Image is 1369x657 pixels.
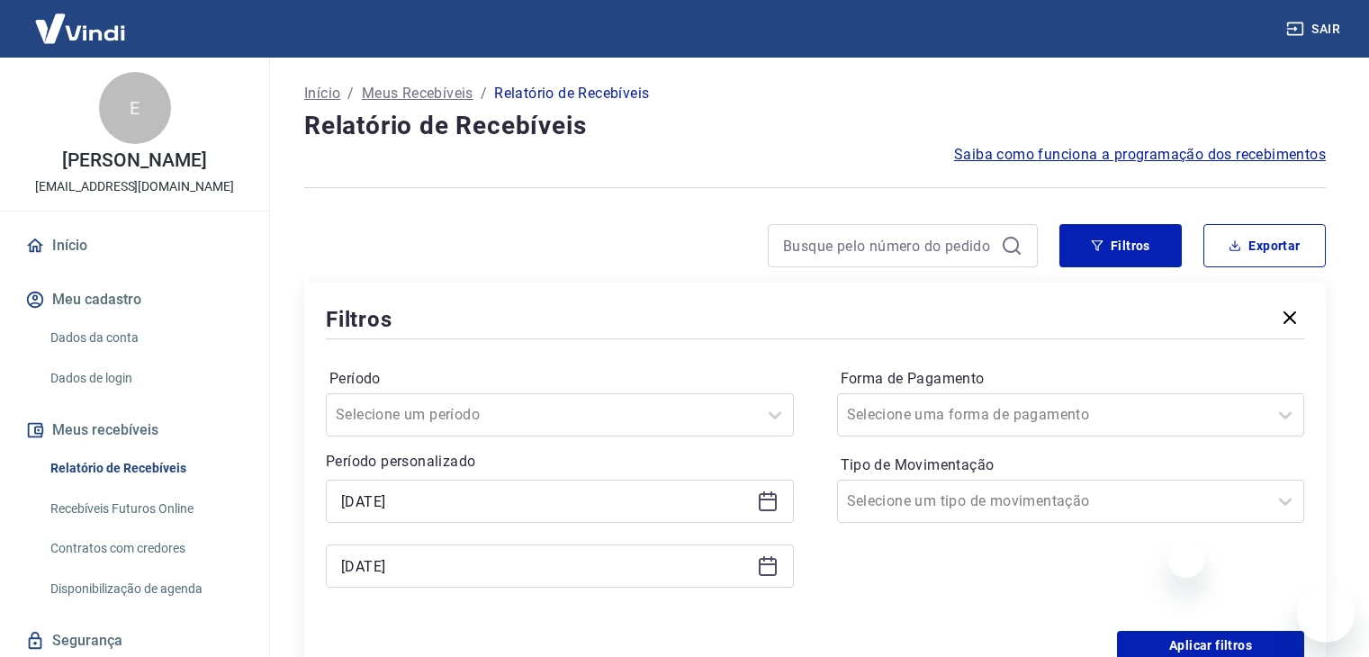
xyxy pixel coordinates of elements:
[22,410,248,450] button: Meus recebíveis
[362,83,473,104] a: Meus Recebíveis
[22,226,248,265] a: Início
[1203,224,1326,267] button: Exportar
[494,83,649,104] p: Relatório de Recebíveis
[43,360,248,397] a: Dados de login
[43,530,248,567] a: Contratos com credores
[841,454,1301,476] label: Tipo de Movimentação
[304,83,340,104] a: Início
[326,305,392,334] h5: Filtros
[341,553,750,580] input: Data final
[954,144,1326,166] a: Saiba como funciona a programação dos recebimentos
[43,450,248,487] a: Relatório de Recebíveis
[1059,224,1182,267] button: Filtros
[783,232,994,259] input: Busque pelo número do pedido
[22,280,248,319] button: Meu cadastro
[1297,585,1355,643] iframe: Botão para abrir a janela de mensagens
[99,72,171,144] div: E
[481,83,487,104] p: /
[62,151,206,170] p: [PERSON_NAME]
[43,571,248,607] a: Disponibilização de agenda
[326,451,794,472] p: Período personalizado
[1168,542,1204,578] iframe: Fechar mensagem
[304,108,1326,144] h4: Relatório de Recebíveis
[35,177,234,196] p: [EMAIL_ADDRESS][DOMAIN_NAME]
[329,368,790,390] label: Período
[341,488,750,515] input: Data inicial
[347,83,354,104] p: /
[22,1,139,56] img: Vindi
[43,490,248,527] a: Recebíveis Futuros Online
[43,319,248,356] a: Dados da conta
[1283,13,1347,46] button: Sair
[841,368,1301,390] label: Forma de Pagamento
